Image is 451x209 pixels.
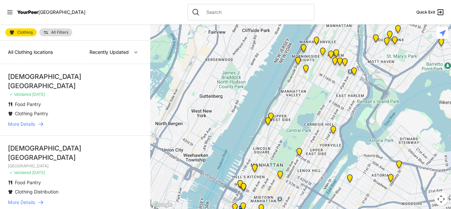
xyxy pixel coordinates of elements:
span: Quick Exit [416,10,435,15]
span: All Clothing locations [8,49,53,55]
a: YourPeer[GEOGRAPHIC_DATA] [17,10,86,14]
div: Manhattan [295,148,303,158]
div: The Cathedral Church of St. John the Divine [302,65,310,75]
div: Avenue Church [329,126,337,136]
div: The PILLARS – Holistic Recovery Support [319,48,327,58]
div: Manhattan [332,49,340,60]
div: Manhattan [336,57,344,68]
span: All Filters [51,30,68,34]
span: Clothing [17,30,33,34]
div: Pathways Adult Drop-In Program [267,113,275,123]
span: [DATE] [32,170,45,175]
span: Food Pantry [15,180,41,185]
img: Google [152,200,174,209]
div: Harm Reduction Center [372,34,380,45]
span: Food Pantry [15,101,41,107]
div: Ford Hall [294,57,302,67]
a: Clothing [5,28,37,36]
div: Metro Baptist Church [239,183,248,193]
a: More Details [8,121,142,127]
div: The Bronx Pride Center [391,36,399,47]
input: Search [202,9,310,16]
a: Open this area in Google Maps (opens a new window) [152,200,174,209]
span: YourPeer [17,9,38,15]
div: Main Location [350,67,358,78]
div: Uptown/Harlem DYCD Youth Drop-in Center [327,51,335,61]
div: New York [236,180,244,191]
p: [GEOGRAPHIC_DATA] [8,163,142,169]
span: Clothing Distribution [15,189,58,194]
div: Bronx Youth Center (BYC) [394,25,402,36]
span: More Details [8,121,35,127]
div: [DEMOGRAPHIC_DATA][GEOGRAPHIC_DATA] [8,72,142,90]
div: Living Room 24-Hour Drop-In Center [440,31,448,42]
span: [GEOGRAPHIC_DATA] [38,9,86,15]
div: 9th Avenue Drop-in Center [251,164,259,175]
a: Quick Exit [416,8,444,16]
button: Map camera controls [434,192,448,206]
div: East Harlem [341,58,349,69]
span: ✓ Validated [9,92,31,97]
div: Manhattan [299,44,308,55]
div: Fancy Thrift Shop [346,174,354,185]
span: More Details [8,199,35,206]
span: [DATE] [32,92,45,97]
a: All Filters [39,28,72,36]
span: ✓ Validated [9,170,31,175]
a: More Details [8,199,142,206]
div: [DEMOGRAPHIC_DATA][GEOGRAPHIC_DATA] [8,144,142,162]
div: The Bronx [386,31,394,41]
span: Clothing Pantry [15,111,48,116]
